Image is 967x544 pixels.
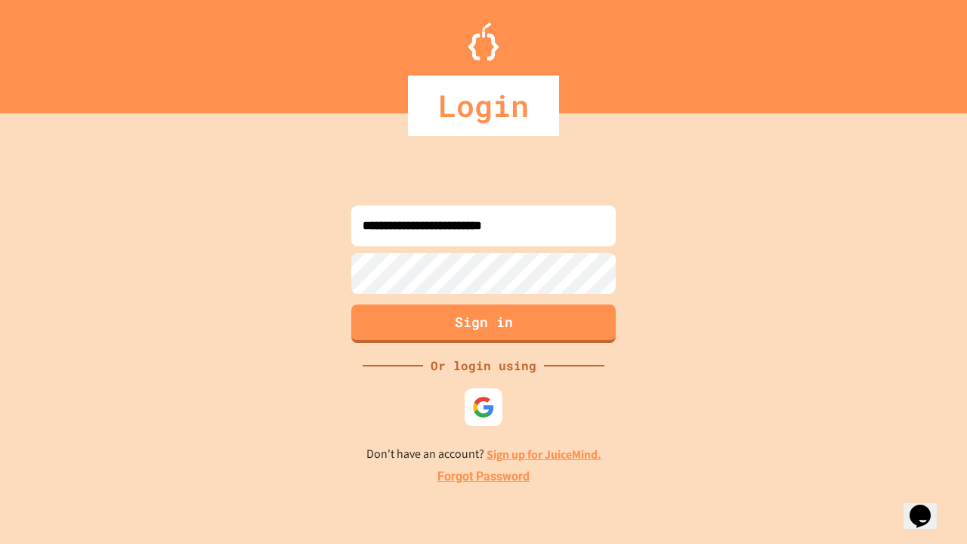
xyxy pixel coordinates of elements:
iframe: chat widget [904,484,952,529]
div: Or login using [423,357,544,375]
a: Sign up for JuiceMind. [487,447,601,462]
img: Logo.svg [468,23,499,60]
img: google-icon.svg [472,396,495,419]
button: Sign in [351,304,616,343]
a: Forgot Password [437,468,530,486]
div: Login [408,76,559,136]
p: Don't have an account? [366,445,601,464]
iframe: chat widget [842,418,952,482]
